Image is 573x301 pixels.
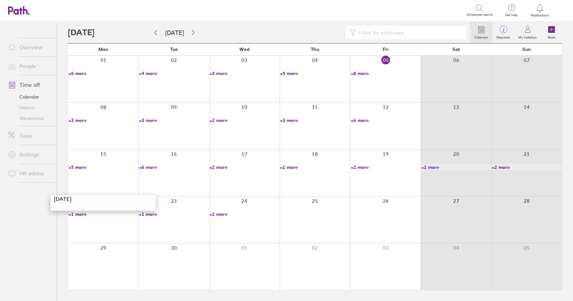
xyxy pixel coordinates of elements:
a: People [3,59,57,73]
a: +2 more [209,211,279,217]
a: My holidays [514,22,541,43]
a: Allowances [3,113,57,124]
a: HR advice [3,167,57,180]
a: Time off [3,78,57,92]
a: +2 more [421,164,491,170]
a: Book [541,22,562,43]
a: +1 more [68,211,138,217]
div: [DATE] [51,195,156,203]
a: +1 more [139,211,209,217]
a: +6 more [68,70,138,76]
a: +2 more [492,164,562,170]
a: +3 more [68,117,138,123]
a: +6 more [351,117,421,123]
a: Settings [3,148,57,161]
a: Calendar [470,22,492,43]
span: Thu [311,47,319,52]
span: Tue [170,47,178,52]
a: 2Requests [492,22,514,43]
span: Notifications [529,13,551,17]
label: Book [544,34,560,40]
span: Get help [500,13,522,17]
a: +6 more [139,164,209,170]
a: +2 more [209,164,279,170]
a: Notifications [529,3,551,17]
a: +3 more [209,70,279,76]
span: Sun [522,47,531,52]
label: My holidays [514,34,541,40]
span: Mon [98,47,108,52]
a: +3 more [280,117,350,123]
a: +5 more [68,164,138,170]
button: [DATE] [160,27,189,38]
a: +2 more [351,164,421,170]
a: +4 more [139,70,209,76]
span: Fri [383,47,389,52]
a: Tools [3,129,57,142]
span: Wed [239,47,249,52]
input: Filter by employee [356,26,462,39]
a: +5 more [280,70,350,76]
label: Calendar [470,34,492,40]
a: +1 more [280,164,350,170]
span: Employee search [467,13,493,17]
a: Overview [3,41,57,54]
a: +2 more [209,117,279,123]
label: Requests [492,34,514,40]
span: Sat [452,47,460,52]
a: +8 more [351,70,421,76]
a: Calendar [3,92,57,102]
div: Search [75,7,92,13]
a: History [3,102,57,113]
a: +3 more [139,117,209,123]
span: 2 [492,27,514,33]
